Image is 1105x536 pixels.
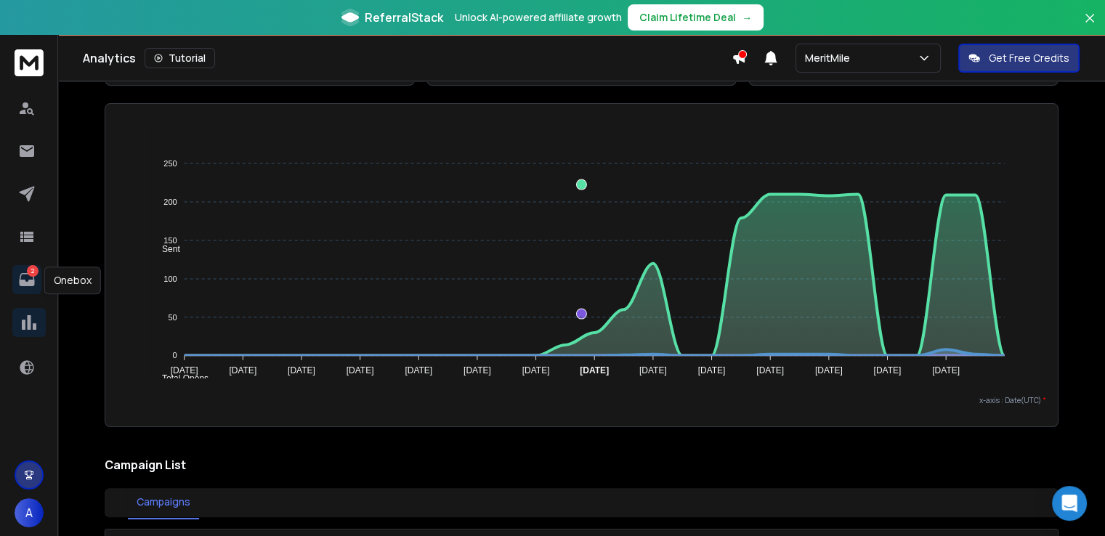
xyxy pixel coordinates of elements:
[522,365,550,375] tspan: [DATE]
[83,48,732,68] div: Analytics
[105,456,1059,474] h2: Campaign List
[815,365,843,375] tspan: [DATE]
[405,365,432,375] tspan: [DATE]
[639,365,667,375] tspan: [DATE]
[698,365,726,375] tspan: [DATE]
[151,373,209,383] span: Total Opens
[145,48,215,68] button: Tutorial
[742,10,752,25] span: →
[27,265,39,277] p: 2
[805,51,856,65] p: MeritMile
[989,51,1069,65] p: Get Free Credits
[15,498,44,527] button: A
[580,365,609,375] tspan: [DATE]
[958,44,1080,73] button: Get Free Credits
[163,198,177,206] tspan: 200
[628,4,764,31] button: Claim Lifetime Deal→
[464,365,491,375] tspan: [DATE]
[756,365,784,375] tspan: [DATE]
[230,365,257,375] tspan: [DATE]
[347,365,374,375] tspan: [DATE]
[874,365,902,375] tspan: [DATE]
[455,10,622,25] p: Unlock AI-powered affiliate growth
[151,244,180,254] span: Sent
[44,267,101,294] div: Onebox
[163,236,177,245] tspan: 150
[171,365,198,375] tspan: [DATE]
[117,395,1046,406] p: x-axis : Date(UTC)
[288,365,315,375] tspan: [DATE]
[163,159,177,168] tspan: 250
[163,274,177,283] tspan: 100
[932,365,960,375] tspan: [DATE]
[1080,9,1099,44] button: Close banner
[169,312,177,321] tspan: 50
[365,9,443,26] span: ReferralStack
[128,486,199,519] button: Campaigns
[12,265,41,294] a: 2
[1052,486,1087,521] div: Open Intercom Messenger
[173,351,177,360] tspan: 0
